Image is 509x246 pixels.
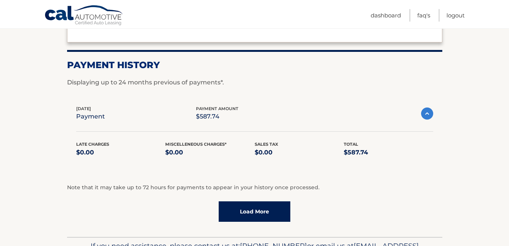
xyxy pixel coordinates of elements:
[76,147,166,158] p: $0.00
[76,106,91,111] span: [DATE]
[67,78,442,87] p: Displaying up to 24 months previous of payments*.
[165,142,227,147] span: Miscelleneous Charges*
[219,201,290,222] a: Load More
[165,147,255,158] p: $0.00
[67,183,442,192] p: Note that it may take up to 72 hours for payments to appear in your history once processed.
[255,147,344,158] p: $0.00
[417,9,430,22] a: FAQ's
[196,111,238,122] p: $587.74
[344,147,433,158] p: $587.74
[421,107,433,120] img: accordion-active.svg
[196,106,238,111] span: payment amount
[76,111,105,122] p: payment
[344,142,358,147] span: Total
[255,142,278,147] span: Sales Tax
[371,9,401,22] a: Dashboard
[76,142,109,147] span: Late Charges
[44,5,124,27] a: Cal Automotive
[446,9,465,22] a: Logout
[67,59,442,71] h2: Payment History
